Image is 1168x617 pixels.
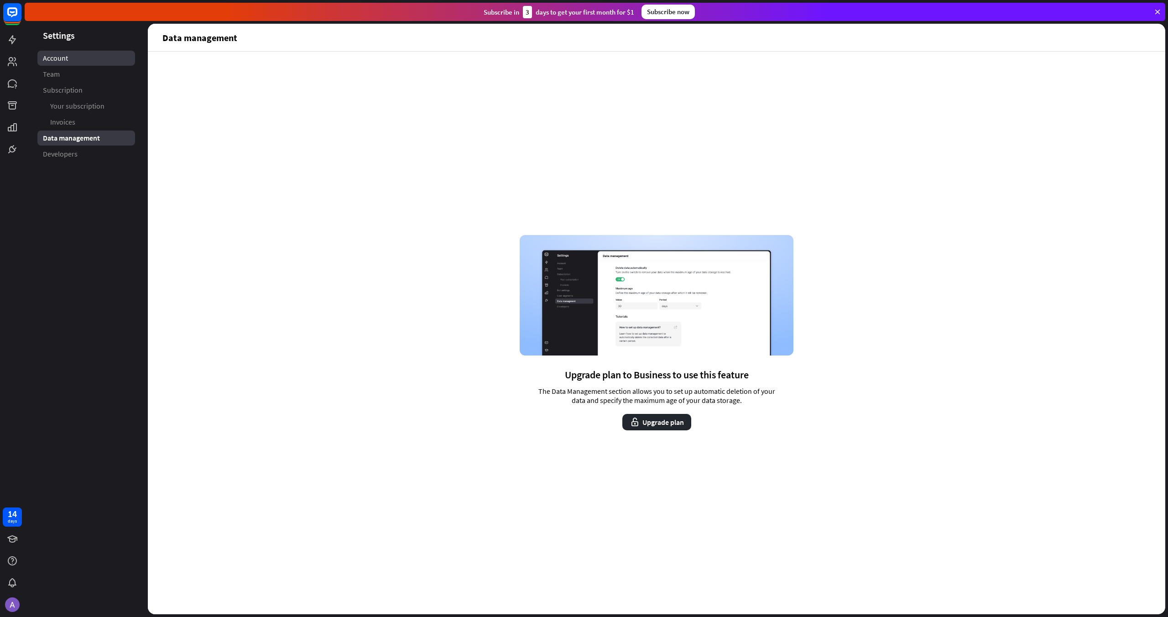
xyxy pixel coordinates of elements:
[523,6,532,18] div: 3
[641,5,695,19] div: Subscribe now
[484,6,634,18] div: Subscribe in days to get your first month for $1
[37,99,135,114] a: Your subscription
[50,101,104,111] span: Your subscription
[43,85,83,95] span: Subscription
[25,29,148,42] header: Settings
[565,368,749,381] span: Upgrade plan to Business to use this feature
[7,4,35,31] button: Open LiveChat chat widget
[8,518,17,524] div: days
[531,387,782,405] span: The Data Management section allows you to set up automatic deletion of your data and specify the ...
[43,133,100,143] span: Data management
[50,117,75,127] span: Invoices
[43,149,78,159] span: Developers
[8,510,17,518] div: 14
[148,24,1165,51] header: Data management
[37,51,135,66] a: Account
[43,53,68,63] span: Account
[520,235,793,356] img: Data management page screenshot
[37,83,135,98] a: Subscription
[37,67,135,82] a: Team
[622,414,691,430] button: Upgrade plan
[43,69,60,79] span: Team
[37,146,135,162] a: Developers
[3,507,22,527] a: 14 days
[37,115,135,130] a: Invoices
